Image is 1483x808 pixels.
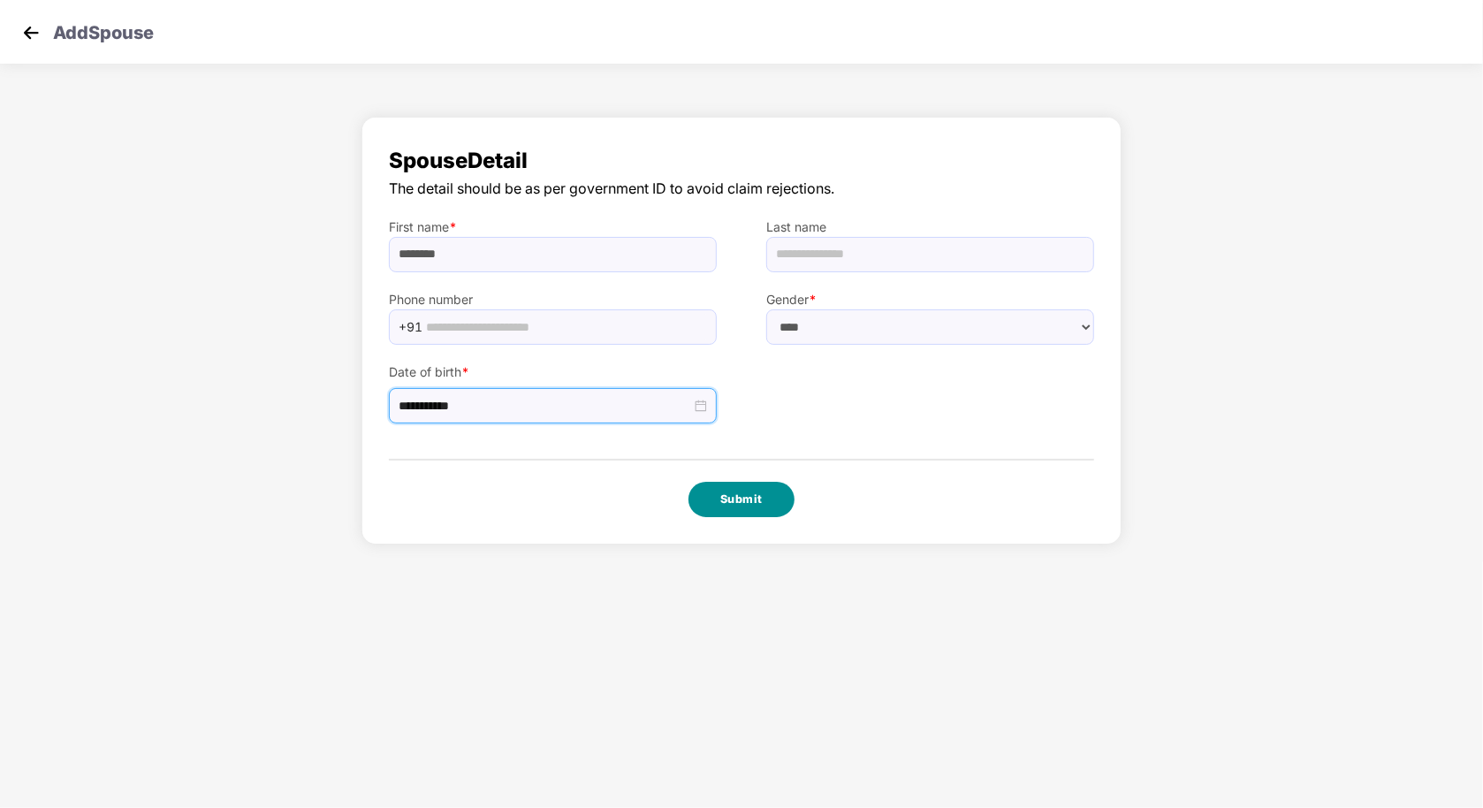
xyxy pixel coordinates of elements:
label: Date of birth [389,362,717,382]
span: +91 [399,314,422,340]
p: Add Spouse [53,19,154,41]
span: The detail should be as per government ID to avoid claim rejections. [389,178,1094,200]
button: Submit [688,482,795,517]
label: First name [389,217,717,237]
label: Last name [766,217,1094,237]
label: Phone number [389,290,717,309]
span: Spouse Detail [389,144,1094,178]
img: svg+xml;base64,PHN2ZyB4bWxucz0iaHR0cDovL3d3dy53My5vcmcvMjAwMC9zdmciIHdpZHRoPSIzMCIgaGVpZ2h0PSIzMC... [18,19,44,46]
label: Gender [766,290,1094,309]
